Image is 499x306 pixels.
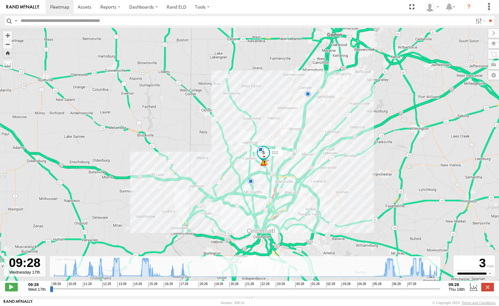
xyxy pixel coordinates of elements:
[179,282,188,287] span: 17:28
[423,2,441,12] div: Mike Seta
[311,282,320,287] span: 01:28
[473,16,487,25] label: Search Filter Options
[149,282,157,287] span: 15:28
[449,287,465,292] span: Thu 18th Sep 2025
[449,282,465,287] strong: 09:28
[199,282,208,287] span: 18:28
[432,301,496,305] div: © Copyright 2025 -
[357,282,366,287] span: 04:28
[3,31,12,40] button: Zoom in
[117,282,126,287] span: 13:28
[214,282,223,287] span: 19:28
[102,282,111,287] span: 12:28
[52,282,61,287] span: 09:28
[3,300,33,306] a: Visit our Website
[464,2,474,12] i: ?
[133,282,142,287] span: 14:28
[5,283,18,291] label: Play/Stop
[13,16,18,25] label: Search Query
[462,301,496,305] a: Terms and Conditions
[221,301,245,305] div: Version: 308.01
[342,282,350,287] span: 03:28
[6,5,39,9] img: rand-logo.svg
[28,287,46,292] span: Wed 17th Sep 2025
[261,282,269,287] span: 22:28
[3,40,12,49] button: Zoom out
[488,71,499,80] label: Map Settings
[230,282,238,287] span: 20:28
[373,282,382,287] span: 05:28
[407,282,416,287] span: 07:28
[272,150,278,155] span: 212
[164,282,173,287] span: 16:28
[67,282,76,287] span: 10:28
[481,283,494,291] label: Close
[245,282,254,287] span: 21:28
[83,282,92,287] span: 11:28
[455,256,494,270] div: 3
[392,282,401,287] span: 06:28
[28,282,46,287] strong: 09:28
[3,60,12,69] label: Measure
[257,146,264,153] div: 10
[295,282,304,287] span: 00:28
[260,160,267,166] div: 27
[276,282,285,287] span: 23:28
[3,49,12,57] button: Zoom Home
[326,282,335,287] span: 02:28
